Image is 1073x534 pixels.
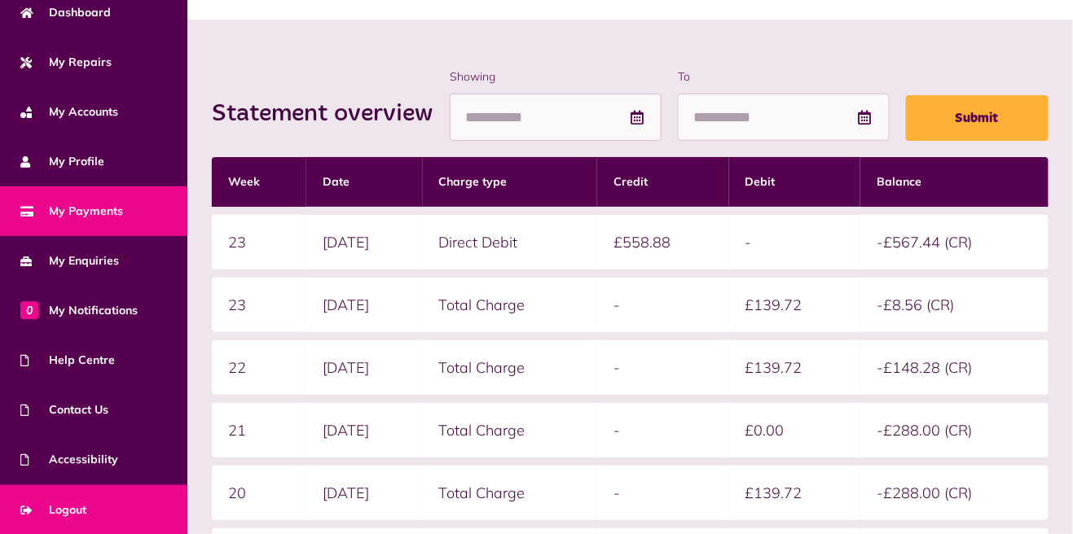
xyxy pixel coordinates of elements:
h2: Statement overview [212,99,449,129]
span: My Accounts [20,103,118,120]
td: Total Charge [423,403,598,457]
td: - [729,215,861,269]
label: Showing [450,68,662,85]
td: 22 [212,340,306,395]
button: Submit [906,95,1049,141]
span: Accessibility [20,451,118,468]
td: [DATE] [306,403,423,457]
td: [DATE] [306,466,423,520]
th: Credit [597,157,729,207]
span: Help Centre [20,352,115,369]
span: My Profile [20,153,104,170]
td: -£567.44 (CR) [860,215,1049,269]
td: [DATE] [306,278,423,332]
td: -£288.00 (CR) [860,466,1049,520]
td: - [597,403,729,457]
td: Direct Debit [423,215,598,269]
span: My Enquiries [20,252,119,269]
span: 0 [20,301,38,319]
td: 23 [212,278,306,332]
td: 23 [212,215,306,269]
td: 20 [212,466,306,520]
td: Total Charge [423,466,598,520]
td: [DATE] [306,340,423,395]
td: -£148.28 (CR) [860,340,1049,395]
td: £139.72 [729,466,861,520]
span: My Payments [20,203,123,220]
td: -£8.56 (CR) [860,278,1049,332]
span: My Repairs [20,54,112,71]
span: Dashboard [20,4,111,21]
td: £0.00 [729,403,861,457]
th: Week [212,157,306,207]
td: £139.72 [729,340,861,395]
td: 21 [212,403,306,457]
td: -£288.00 (CR) [860,403,1049,457]
th: Date [306,157,423,207]
td: Total Charge [423,340,598,395]
label: To [678,68,890,85]
td: - [597,466,729,520]
span: My Notifications [20,302,138,319]
th: Debit [729,157,861,207]
span: Logout [20,501,86,519]
td: - [597,278,729,332]
td: £558.88 [597,215,729,269]
td: £139.72 [729,278,861,332]
td: - [597,340,729,395]
th: Balance [860,157,1049,207]
span: Contact Us [20,401,108,418]
td: Total Charge [423,278,598,332]
th: Charge type [423,157,598,207]
td: [DATE] [306,215,423,269]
